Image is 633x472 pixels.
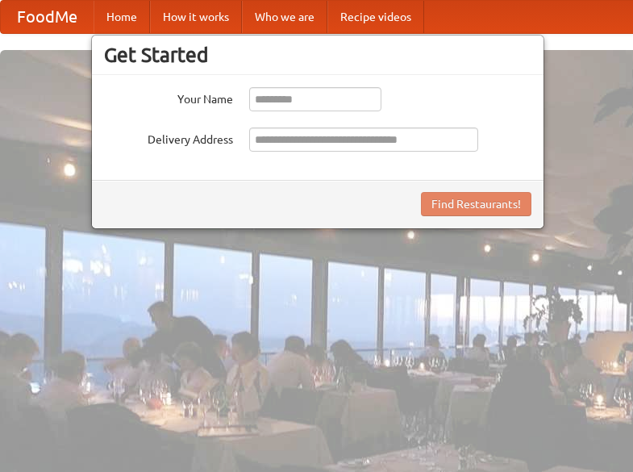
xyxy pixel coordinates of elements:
[327,1,424,33] a: Recipe videos
[150,1,242,33] a: How it works
[421,192,531,216] button: Find Restaurants!
[94,1,150,33] a: Home
[1,1,94,33] a: FoodMe
[104,127,233,148] label: Delivery Address
[104,43,531,67] h3: Get Started
[104,87,233,107] label: Your Name
[242,1,327,33] a: Who we are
